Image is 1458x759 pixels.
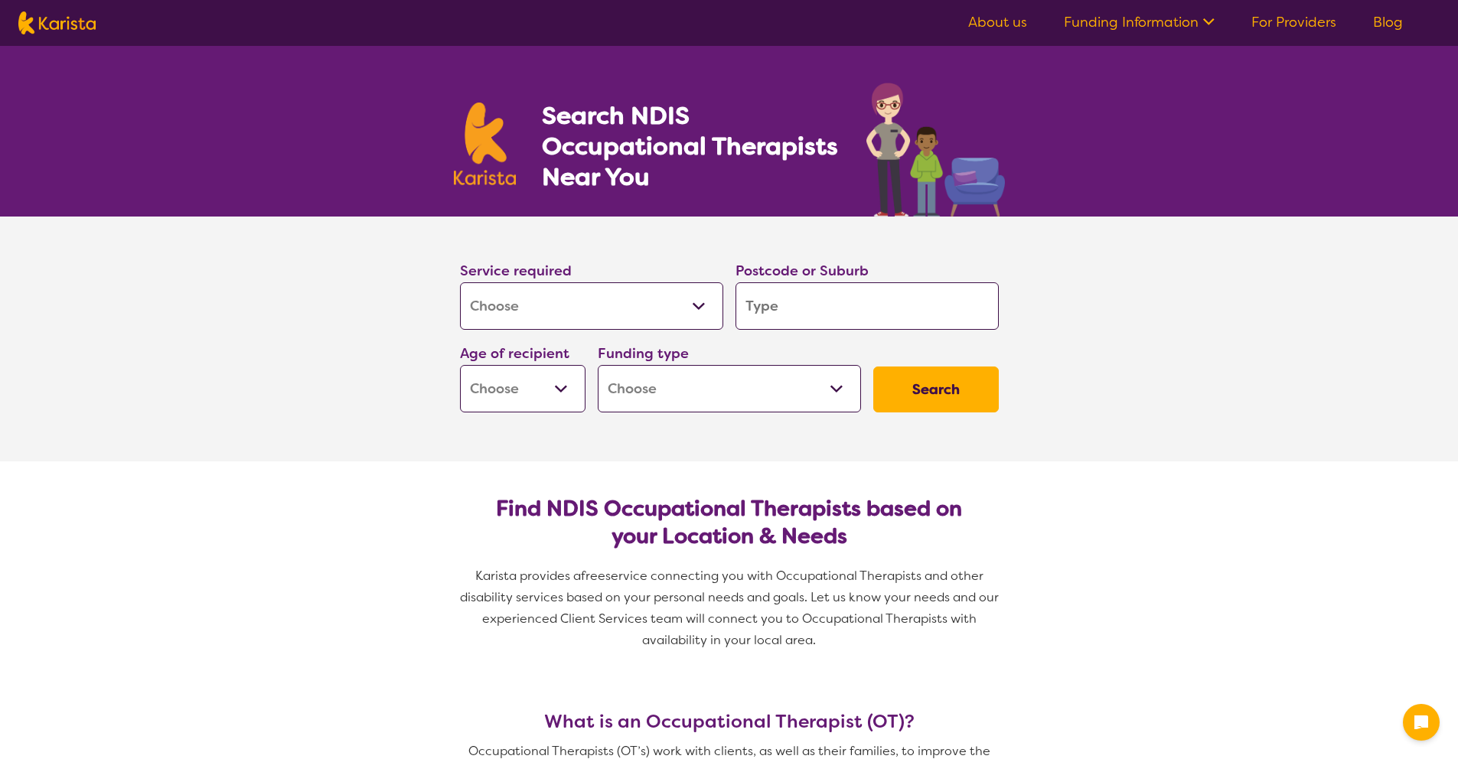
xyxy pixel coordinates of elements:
[1373,13,1403,31] a: Blog
[460,262,572,280] label: Service required
[460,568,1002,648] span: service connecting you with Occupational Therapists and other disability services based on your p...
[475,568,581,584] span: Karista provides a
[18,11,96,34] img: Karista logo
[454,711,1005,732] h3: What is an Occupational Therapist (OT)?
[454,103,517,185] img: Karista logo
[736,262,869,280] label: Postcode or Suburb
[1064,13,1215,31] a: Funding Information
[1251,13,1336,31] a: For Providers
[581,568,605,584] span: free
[460,344,569,363] label: Age of recipient
[866,83,1005,217] img: occupational-therapy
[472,495,987,550] h2: Find NDIS Occupational Therapists based on your Location & Needs
[542,100,840,192] h1: Search NDIS Occupational Therapists Near You
[873,366,999,412] button: Search
[736,282,999,330] input: Type
[598,344,689,363] label: Funding type
[968,13,1027,31] a: About us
